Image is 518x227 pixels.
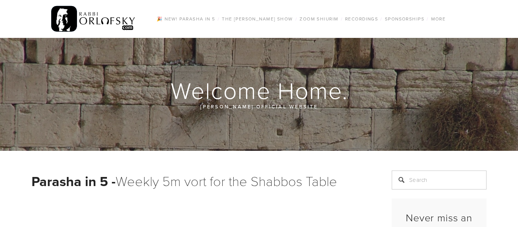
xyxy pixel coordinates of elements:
h1: Welcome Home. [31,78,487,102]
span: / [295,16,297,22]
input: Search [392,171,487,189]
p: [PERSON_NAME] official website [77,102,441,111]
span: / [380,16,382,22]
a: More [429,14,448,24]
span: / [218,16,220,22]
a: 🎉 NEW! Parasha in 5 [154,14,217,24]
a: The [PERSON_NAME] Show [220,14,295,24]
span: / [341,16,343,22]
a: Recordings [343,14,380,24]
h1: Weekly 5m vort for the Shabbos Table [31,171,373,191]
a: Zoom Shiurim [297,14,341,24]
img: RabbiOrlofsky.com [51,4,136,34]
span: / [427,16,429,22]
a: Sponsorships [383,14,427,24]
strong: Parasha in 5 - [31,171,116,191]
